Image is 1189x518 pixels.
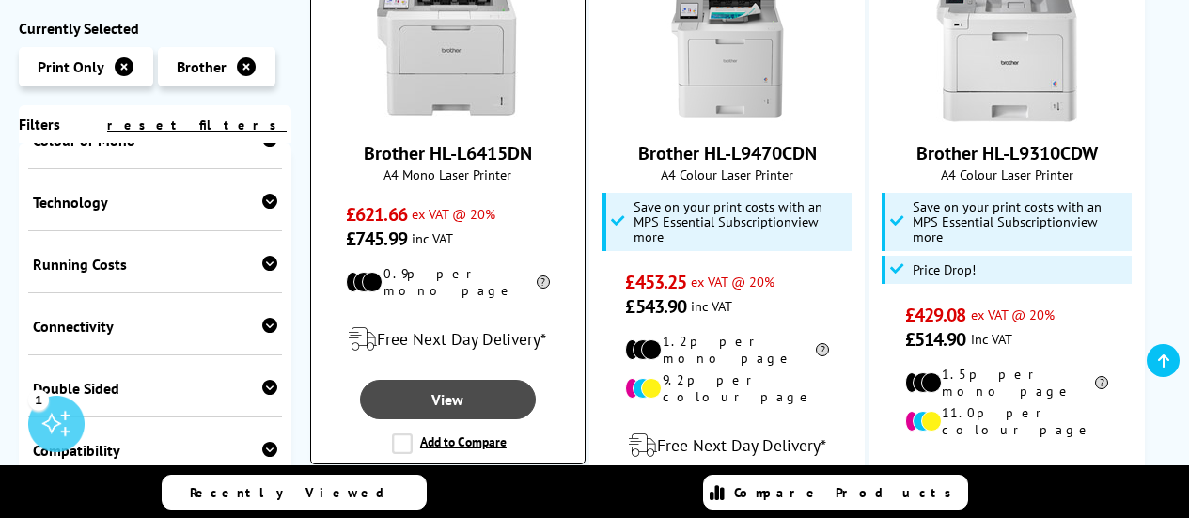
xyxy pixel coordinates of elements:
[905,327,966,352] span: £514.90
[412,229,453,247] span: inc VAT
[657,107,798,126] a: Brother HL-L9470CDN
[600,165,854,183] span: A4 Colour Laser Printer
[346,202,407,227] span: £621.66
[177,57,227,76] span: Brother
[412,205,495,223] span: ex VAT @ 20%
[33,255,277,274] div: Running Costs
[190,484,403,501] span: Recently Viewed
[691,273,774,290] span: ex VAT @ 20%
[360,380,536,419] a: View
[33,193,277,212] div: Technology
[625,333,829,367] li: 1.2p per mono page
[691,297,732,315] span: inc VAT
[638,141,817,165] a: Brother HL-L9470CDN
[913,262,976,277] span: Price Drop!
[905,366,1109,400] li: 1.5p per mono page
[634,212,819,245] u: view more
[19,115,60,133] span: Filters
[346,227,407,251] span: £745.99
[905,404,1109,438] li: 11.0p per colour page
[971,306,1055,323] span: ex VAT @ 20%
[971,330,1012,348] span: inc VAT
[28,389,49,410] div: 1
[33,317,277,336] div: Connectivity
[734,484,962,501] span: Compare Products
[936,107,1077,126] a: Brother HL-L9310CDW
[880,452,1134,505] div: modal_delivery
[625,371,829,405] li: 9.2p per colour page
[913,212,1098,245] u: view more
[38,57,104,76] span: Print Only
[33,441,277,460] div: Compatibility
[321,313,575,366] div: modal_delivery
[625,270,686,294] span: £453.25
[107,117,287,133] a: reset filters
[321,165,575,183] span: A4 Mono Laser Printer
[346,265,550,299] li: 0.9p per mono page
[913,197,1102,245] span: Save on your print costs with an MPS Essential Subscription
[880,165,1134,183] span: A4 Colour Laser Printer
[703,475,968,510] a: Compare Products
[33,379,277,398] div: Double Sided
[634,197,822,245] span: Save on your print costs with an MPS Essential Subscription
[600,419,854,472] div: modal_delivery
[625,294,686,319] span: £543.90
[392,433,507,454] label: Add to Compare
[162,475,427,510] a: Recently Viewed
[377,107,518,126] a: Brother HL-L6415DN
[364,141,532,165] a: Brother HL-L6415DN
[19,19,291,38] div: Currently Selected
[916,141,1098,165] a: Brother HL-L9310CDW
[905,303,966,327] span: £429.08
